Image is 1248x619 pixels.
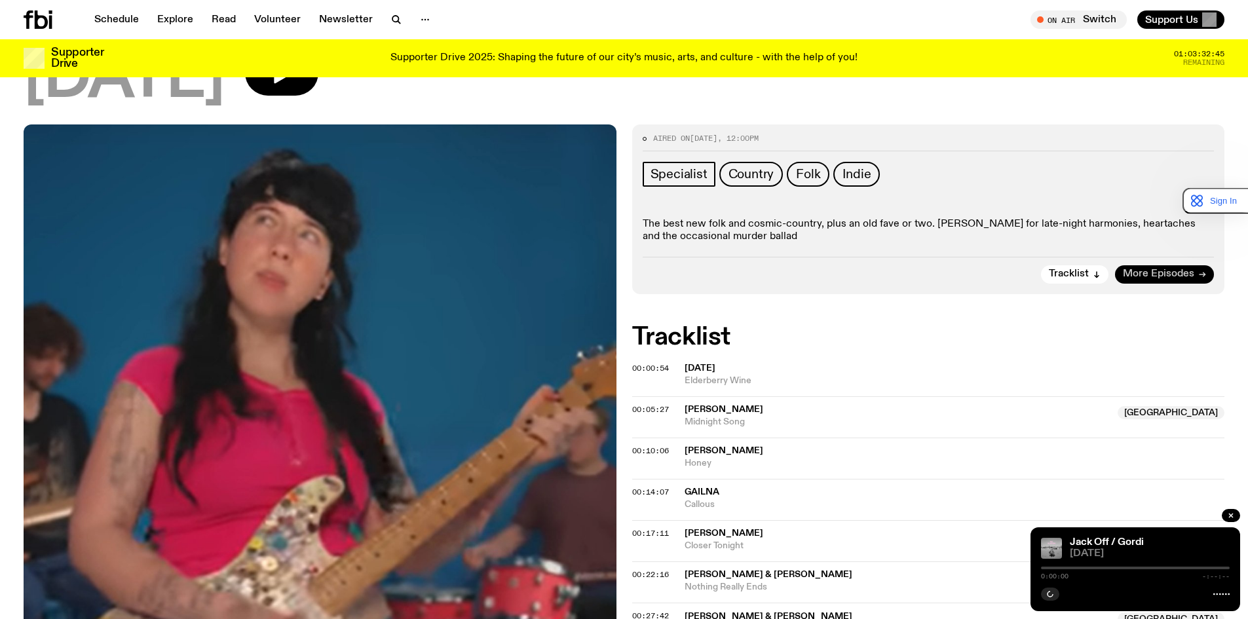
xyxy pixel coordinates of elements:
[632,365,669,372] button: 00:00:54
[632,447,669,455] button: 00:10:06
[1118,406,1224,419] span: [GEOGRAPHIC_DATA]
[833,162,880,187] a: Indie
[1202,573,1230,580] span: -:--:--
[685,498,1225,511] span: Callous
[51,47,104,69] h3: Supporter Drive
[1123,269,1194,279] span: More Episodes
[685,446,763,455] span: [PERSON_NAME]
[1041,265,1108,284] button: Tracklist
[632,571,669,578] button: 00:22:16
[685,416,1110,428] span: Midnight Song
[1070,537,1144,548] a: Jack Off / Gordi
[246,10,309,29] a: Volunteer
[796,167,820,181] span: Folk
[632,569,669,580] span: 00:22:16
[632,528,669,538] span: 00:17:11
[685,529,763,538] span: [PERSON_NAME]
[311,10,381,29] a: Newsletter
[685,457,1225,470] span: Honey
[632,363,669,373] span: 00:00:54
[685,570,852,579] span: [PERSON_NAME] & [PERSON_NAME]
[390,52,858,64] p: Supporter Drive 2025: Shaping the future of our city’s music, arts, and culture - with the help o...
[24,50,224,109] span: [DATE]
[632,404,669,415] span: 00:05:27
[204,10,244,29] a: Read
[685,364,715,373] span: [DATE]
[632,445,669,456] span: 00:10:06
[632,326,1225,349] h2: Tracklist
[653,133,690,143] span: Aired on
[1049,269,1089,279] span: Tracklist
[842,167,871,181] span: Indie
[787,162,829,187] a: Folk
[1174,50,1224,58] span: 01:03:32:45
[685,487,719,497] span: Gailna
[685,540,1225,552] span: Closer Tonight
[1183,59,1224,66] span: Remaining
[1031,10,1127,29] button: On AirSwitch
[632,489,669,496] button: 00:14:07
[632,406,669,413] button: 00:05:27
[719,162,784,187] a: Country
[717,133,759,143] span: , 12:00pm
[690,133,717,143] span: [DATE]
[1041,573,1068,580] span: 0:00:00
[1070,549,1230,559] span: [DATE]
[1115,265,1214,284] a: More Episodes
[632,487,669,497] span: 00:14:07
[1145,14,1198,26] span: Support Us
[643,218,1215,243] p: The best new folk and cosmic-country, plus an old fave or two. [PERSON_NAME] for late-night harmo...
[728,167,774,181] span: Country
[632,530,669,537] button: 00:17:11
[651,167,708,181] span: Specialist
[643,162,715,187] a: Specialist
[685,405,763,414] span: [PERSON_NAME]
[86,10,147,29] a: Schedule
[685,581,1110,593] span: Nothing Really Ends
[1137,10,1224,29] button: Support Us
[685,375,1225,387] span: Elderberry Wine
[149,10,201,29] a: Explore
